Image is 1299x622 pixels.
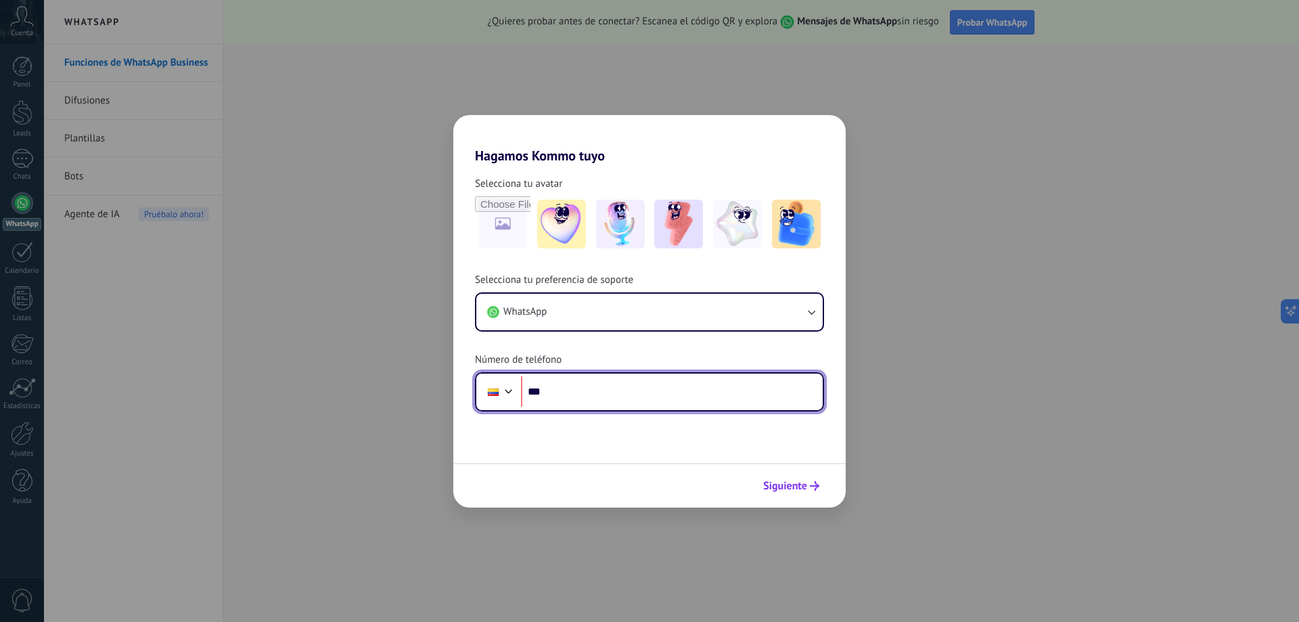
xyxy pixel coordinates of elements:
[475,273,633,287] span: Selecciona tu preferencia de soporte
[757,474,825,497] button: Siguiente
[476,294,823,330] button: WhatsApp
[453,115,846,164] h2: Hagamos Kommo tuyo
[475,353,562,367] span: Número de teléfono
[480,378,506,406] div: Colombia: + 57
[596,200,645,248] img: -2.jpeg
[475,177,562,191] span: Selecciona tu avatar
[763,481,807,491] span: Siguiente
[503,305,547,319] span: WhatsApp
[654,200,703,248] img: -3.jpeg
[713,200,762,248] img: -4.jpeg
[772,200,821,248] img: -5.jpeg
[537,200,586,248] img: -1.jpeg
